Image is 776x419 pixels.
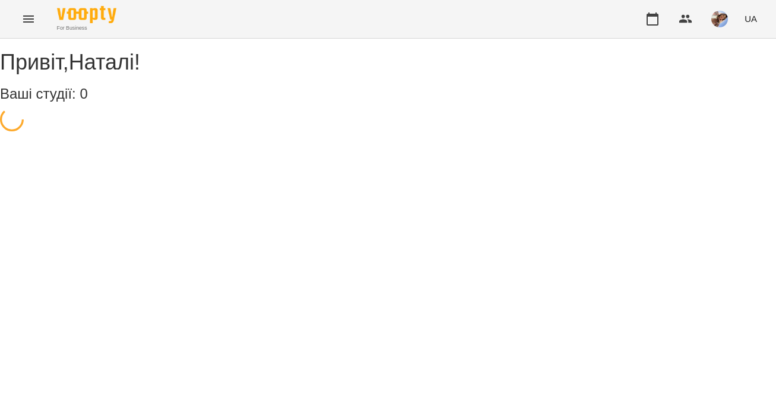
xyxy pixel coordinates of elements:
[745,12,757,25] span: UA
[740,8,762,30] button: UA
[57,24,116,32] span: For Business
[80,86,87,102] span: 0
[57,6,116,23] img: Voopty Logo
[14,5,43,33] button: Menu
[711,11,728,27] img: 394bc291dafdae5dd9d4260eeb71960b.jpeg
